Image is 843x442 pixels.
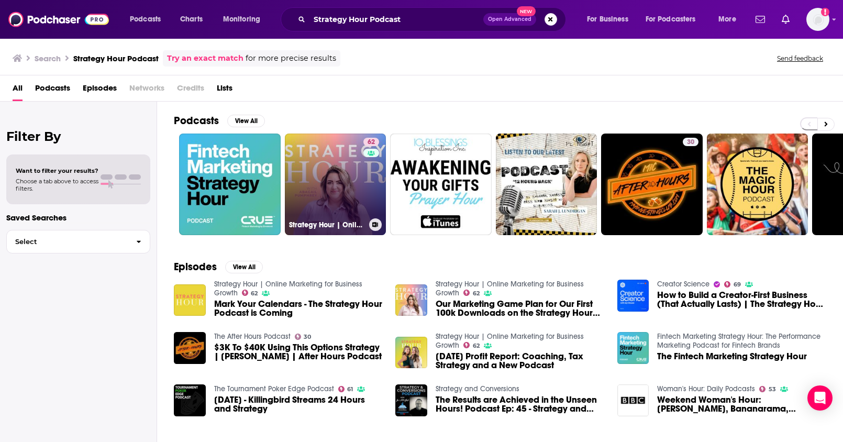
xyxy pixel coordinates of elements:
[174,114,265,127] a: PodcastsView All
[718,12,736,27] span: More
[488,17,531,22] span: Open Advanced
[436,395,605,413] a: The Results are Achieved in the Unseen Hours! Podcast Ep: 45 - Strategy and Conversions with JMJ
[657,395,826,413] a: Weekend Woman's Hour: Vicky Pattison, Bananarama, Women's Health Strategy
[657,280,709,289] a: Creator Science
[214,343,383,361] a: $3K To $40K Using This Options Strategy | Oren | After Hours Podcast
[601,134,703,235] a: 30
[130,12,161,27] span: Podcasts
[395,337,427,369] img: June 2021 Profit Report: Coaching, Tax Strategy and a New Podcast
[129,80,164,101] span: Networks
[173,11,209,28] a: Charts
[368,137,375,148] span: 62
[174,114,219,127] h2: Podcasts
[174,332,206,364] img: $3K To $40K Using This Options Strategy | Oren | After Hours Podcast
[174,384,206,416] img: March 26th, 2021 - Killingbird Streams 24 Hours and Strategy
[214,343,383,361] span: $3K To $40K Using This Options Strategy | [PERSON_NAME] | After Hours Podcast
[617,384,649,416] a: Weekend Woman's Hour: Vicky Pattison, Bananarama, Women's Health Strategy
[304,335,311,339] span: 30
[13,80,23,101] a: All
[806,8,829,31] button: Show profile menu
[251,291,258,296] span: 62
[517,6,536,16] span: New
[8,9,109,29] img: Podchaser - Follow, Share and Rate Podcasts
[6,213,150,223] p: Saved Searches
[657,332,820,350] a: Fintech Marketing Strategy Hour: The Performance Marketing Podcast for Fintech Brands
[821,8,829,16] svg: Add a profile image
[214,300,383,317] a: Mark Your Calendars - The Strategy Hour Podcast is Coming
[214,280,362,297] a: Strategy Hour | Online Marketing for Business Growth
[225,261,263,273] button: View All
[463,290,480,296] a: 62
[246,52,336,64] span: for more precise results
[174,260,217,273] h2: Episodes
[580,11,641,28] button: open menu
[289,220,365,229] h3: Strategy Hour | Online Marketing for Business Growth
[436,332,584,350] a: Strategy Hour | Online Marketing for Business Growth
[687,137,694,148] span: 30
[395,384,427,416] img: The Results are Achieved in the Unseen Hours! Podcast Ep: 45 - Strategy and Conversions with JMJ
[363,138,379,146] a: 62
[214,395,383,413] a: March 26th, 2021 - Killingbird Streams 24 Hours and Strategy
[657,352,807,361] a: The Fintech Marketing Strategy Hour
[639,11,711,28] button: open menu
[617,332,649,364] img: The Fintech Marketing Strategy Hour
[223,12,260,27] span: Monitoring
[83,80,117,101] a: Episodes
[7,238,128,245] span: Select
[769,387,776,392] span: 53
[774,54,826,63] button: Send feedback
[617,280,649,312] img: How to Build a Creator-First Business (That Actually Lasts) | The Strategy Hour Podcast
[759,386,776,392] a: 53
[347,387,353,392] span: 61
[724,281,741,288] a: 69
[242,290,258,296] a: 62
[807,385,833,411] div: Open Intercom Messenger
[123,11,174,28] button: open menu
[436,280,584,297] a: Strategy Hour | Online Marketing for Business Growth
[216,11,274,28] button: open menu
[295,334,312,340] a: 30
[227,115,265,127] button: View All
[180,12,203,27] span: Charts
[395,284,427,316] img: Our Marketing Game Plan for Our First 100k Downloads on the Strategy Hour Podcast
[214,384,334,393] a: The Tournament Poker Edge Podcast
[734,282,741,287] span: 69
[436,384,519,393] a: Strategy and Conversions
[646,12,696,27] span: For Podcasters
[778,10,794,28] a: Show notifications dropdown
[174,260,263,273] a: EpisodesView All
[483,13,536,26] button: Open AdvancedNew
[683,138,698,146] a: 30
[217,80,232,101] a: Lists
[473,344,480,348] span: 62
[174,284,206,316] img: Mark Your Calendars - The Strategy Hour Podcast is Coming
[16,167,98,174] span: Want to filter your results?
[657,291,826,308] span: How to Build a Creator-First Business (That Actually Lasts) | The Strategy Hour Podcast
[16,178,98,192] span: Choose a tab above to access filters.
[587,12,628,27] span: For Business
[711,11,749,28] button: open menu
[214,332,291,341] a: The After Hours Podcast
[177,80,204,101] span: Credits
[285,134,386,235] a: 62Strategy Hour | Online Marketing for Business Growth
[291,7,576,31] div: Search podcasts, credits, & more...
[436,352,605,370] a: June 2021 Profit Report: Coaching, Tax Strategy and a New Podcast
[35,80,70,101] a: Podcasts
[309,11,483,28] input: Search podcasts, credits, & more...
